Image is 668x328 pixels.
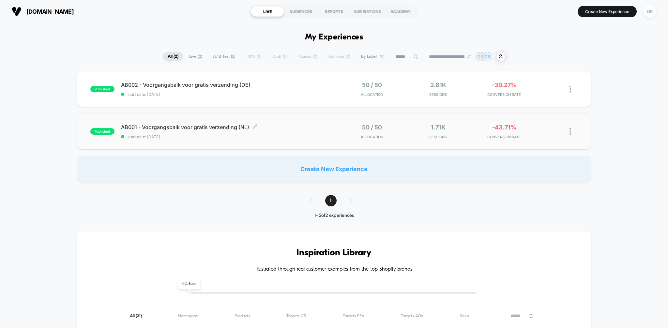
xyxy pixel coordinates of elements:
span: A/B Test ( 2 ) [208,52,240,61]
span: published [90,128,114,135]
div: DR [644,5,656,18]
div: Create New Experience [77,156,591,182]
div: INSPIRATIONS [351,6,384,17]
span: Seen [460,314,469,319]
span: 50 / 50 [362,124,382,131]
img: end [467,54,471,58]
h3: Inspiration Library [97,248,572,258]
span: 2.61k [430,82,446,88]
span: Live ( 2 ) [184,52,207,61]
div: AUDIENCES [284,6,317,17]
span: Sessions [407,135,470,139]
span: CONVERSION RATE [473,135,536,139]
span: CONVERSION RATE [473,92,536,97]
button: DR [642,5,658,18]
span: [DOMAIN_NAME] [26,8,74,15]
div: ACADEMY [384,6,417,17]
span: By Label [361,54,377,59]
span: AB001 - Voorgangsbalk voor gratis verzending (NL) [121,124,334,130]
span: Targets AOV [401,314,423,319]
div: LIVE [251,6,284,17]
span: Allocation [361,92,383,97]
span: ( 31 ) [136,314,142,318]
span: Targets CR [286,314,306,319]
span: start date: [DATE] [121,92,334,97]
span: Sessions [407,92,470,97]
span: 50 / 50 [362,82,382,88]
div: REPORTS [317,6,351,17]
span: All ( 2 ) [163,52,183,61]
h1: My Experiences [305,33,363,42]
span: published [90,86,114,92]
img: close [569,86,571,93]
button: Create New Experience [578,6,637,17]
span: -43.71% [492,124,516,131]
span: Products [235,314,250,319]
span: Homepage [178,314,198,319]
span: 1.71k [431,124,446,131]
span: 0 % Seen [178,279,200,289]
span: 1 [325,195,337,206]
span: Allocation [361,135,383,139]
p: DR [478,54,483,59]
span: -30.27% [492,82,517,88]
span: Targets PSV [343,314,364,319]
img: close [569,128,571,135]
span: All [130,314,142,319]
h4: Illustrated through real customer examples from the top Shopify brands [97,266,572,273]
p: DR [485,54,490,59]
button: [DOMAIN_NAME] [10,6,76,17]
div: 1 - 2 of 2 experiences [303,213,366,218]
span: start date: [DATE] [121,134,334,139]
img: Visually logo [12,7,22,16]
span: AB002 - Voorgangsbalk voor gratis verzending (DE) [121,82,334,88]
